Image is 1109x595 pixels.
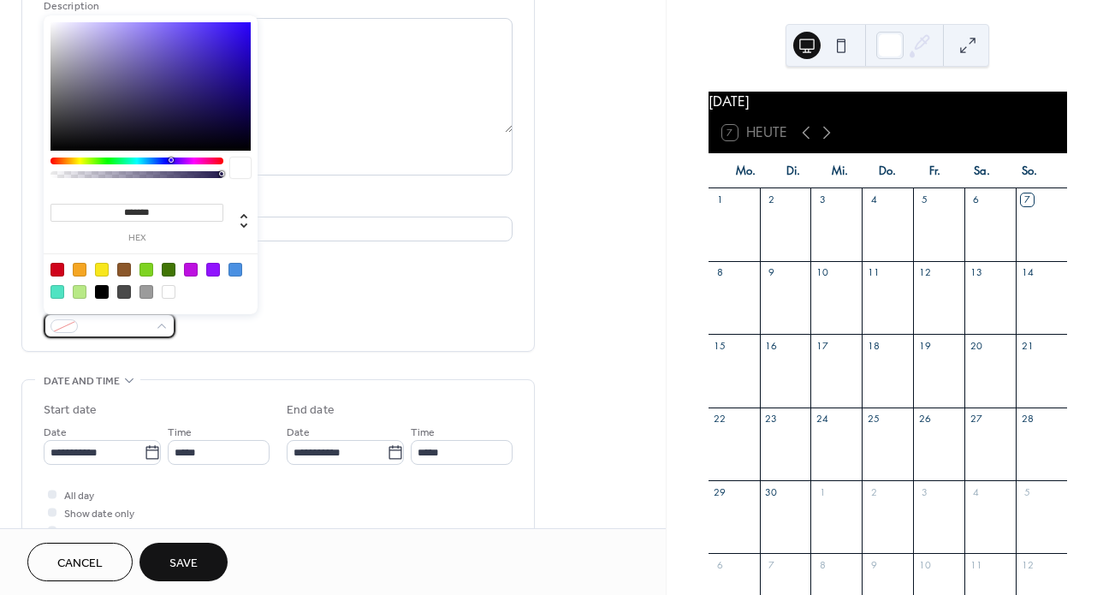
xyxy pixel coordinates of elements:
[714,193,726,206] div: 1
[970,266,982,279] div: 13
[50,285,64,299] div: #50E3C2
[867,266,880,279] div: 11
[765,266,778,279] div: 9
[867,193,880,206] div: 4
[970,558,982,571] div: 11
[765,193,778,206] div: 2
[95,263,109,277] div: #F8E71C
[714,485,726,498] div: 29
[911,154,958,188] div: Fr.
[918,485,931,498] div: 3
[867,413,880,425] div: 25
[765,558,778,571] div: 7
[816,154,863,188] div: Mi.
[1006,154,1053,188] div: So.
[64,523,129,541] span: Hide end time
[1021,339,1034,352] div: 21
[44,424,67,442] span: Date
[714,413,726,425] div: 22
[168,424,192,442] span: Time
[815,266,828,279] div: 10
[44,196,509,214] div: Location
[206,263,220,277] div: #9013FE
[184,263,198,277] div: #BD10E0
[162,263,175,277] div: #417505
[117,285,131,299] div: #4A4A4A
[815,413,828,425] div: 24
[139,263,153,277] div: #7ED321
[1021,266,1034,279] div: 14
[714,266,726,279] div: 8
[714,339,726,352] div: 15
[287,424,310,442] span: Date
[958,154,1005,188] div: Sa.
[970,485,982,498] div: 4
[970,193,982,206] div: 6
[162,285,175,299] div: #FFFFFF
[50,263,64,277] div: #D0021B
[714,558,726,571] div: 6
[287,402,335,419] div: End date
[864,154,911,188] div: Do.
[50,234,223,243] label: hex
[918,339,931,352] div: 19
[970,413,982,425] div: 27
[73,263,86,277] div: #F5A623
[57,555,103,573] span: Cancel
[815,193,828,206] div: 3
[815,339,828,352] div: 17
[815,558,828,571] div: 8
[1021,485,1034,498] div: 5
[95,285,109,299] div: #000000
[918,266,931,279] div: 12
[73,285,86,299] div: #B8E986
[918,558,931,571] div: 10
[765,485,778,498] div: 30
[139,543,228,581] button: Save
[139,285,153,299] div: #9B9B9B
[970,339,982,352] div: 20
[1021,193,1034,206] div: 7
[117,263,131,277] div: #8B572A
[867,339,880,352] div: 18
[765,339,778,352] div: 16
[1021,558,1034,571] div: 12
[769,154,816,188] div: Di.
[64,487,94,505] span: All day
[918,413,931,425] div: 26
[228,263,242,277] div: #4A90E2
[867,558,880,571] div: 9
[918,193,931,206] div: 5
[169,555,198,573] span: Save
[64,505,134,523] span: Show date only
[27,543,133,581] button: Cancel
[722,154,769,188] div: Mo.
[44,372,120,390] span: Date and time
[709,92,1067,112] div: [DATE]
[44,402,97,419] div: Start date
[411,424,435,442] span: Time
[765,413,778,425] div: 23
[815,485,828,498] div: 1
[1021,413,1034,425] div: 28
[867,485,880,498] div: 2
